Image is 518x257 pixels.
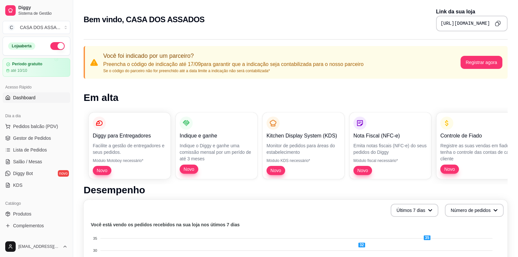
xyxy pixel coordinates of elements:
p: Diggy para Entregadores [93,132,167,140]
span: Dashboard [13,94,36,101]
button: Indique e ganheIndique o Diggy e ganhe uma comissão mensal por um perído de até 3 mesesNovo [176,113,257,179]
article: até 10/10 [11,68,27,73]
tspan: 35 [93,236,97,240]
span: Novo [355,167,371,174]
a: Salão / Mesas [3,156,70,167]
span: Complementos [13,222,44,229]
span: Diggy [18,5,68,11]
button: Nota Fiscal (NFC-e)Emita notas fiscais (NFC-e) do seus pedidos do DiggyMódulo fiscal necessário*Novo [349,113,431,179]
p: Link da sua loja [436,8,508,16]
button: Controle de FiadoRegistre as suas vendas em fiado e tenha o controle das contas de cada clienteNovo [436,113,518,179]
div: CASA DOS ASSA ... [20,24,60,31]
p: Controle de Fiado [440,132,514,140]
a: Gestor de Pedidos [3,133,70,143]
div: Catálogo [3,198,70,209]
a: Dashboard [3,92,70,103]
p: Módulo Motoboy necessário* [93,158,167,163]
span: [EMAIL_ADDRESS][DOMAIN_NAME] [18,244,60,249]
span: Diggy Bot [13,170,33,177]
span: Lista de Pedidos [13,147,47,153]
p: Se o código do parceiro não for preenchido até a data limite a indicação não será contabilizada* [103,68,364,73]
h1: Em alta [84,92,508,104]
a: Produtos [3,209,70,219]
p: Módulo fiscal necessário* [353,158,427,163]
p: Registre as suas vendas em fiado e tenha o controle das contas de cada cliente [440,142,514,162]
div: Dia a dia [3,111,70,121]
p: Facilite a gestão de entregadores e seus pedidos. [93,142,167,155]
span: Gestor de Pedidos [13,135,51,141]
div: Acesso Rápido [3,82,70,92]
a: Período gratuitoaté 10/10 [3,58,70,77]
span: Novo [181,166,197,172]
p: Preencha o código de indicação até 17/09 para garantir que a indicação seja contabilizada para o ... [103,60,364,68]
p: Indique e ganhe [180,132,253,140]
p: Indique o Diggy e ganhe uma comissão mensal por um perído de até 3 meses [180,142,253,162]
p: Você foi indicado por um parceiro? [103,51,364,60]
h1: Desempenho [84,184,508,196]
article: Período gratuito [12,62,42,67]
a: DiggySistema de Gestão [3,3,70,18]
span: Pedidos balcão (PDV) [13,123,58,130]
button: [EMAIL_ADDRESS][DOMAIN_NAME] [3,239,70,254]
p: Módulo KDS necessário* [267,158,340,163]
button: Alterar Status [50,42,65,50]
p: Kitchen Display System (KDS) [267,132,340,140]
button: Número de pedidos [445,204,504,217]
pre: [URL][DOMAIN_NAME] [441,20,490,27]
a: Diggy Botnovo [3,168,70,179]
a: Complementos [3,220,70,231]
button: Copy to clipboard [493,18,503,29]
button: Pedidos balcão (PDV) [3,121,70,132]
a: Lista de Pedidos [3,145,70,155]
button: Últimos 7 dias [391,204,438,217]
span: Novo [94,167,110,174]
div: Loja aberta [8,42,35,50]
span: Produtos [13,211,31,217]
p: Nota Fiscal (NFC-e) [353,132,427,140]
p: Monitor de pedidos para áreas do estabelecimento [267,142,340,155]
button: Kitchen Display System (KDS)Monitor de pedidos para áreas do estabelecimentoMódulo KDS necessário... [263,113,344,179]
span: Novo [442,166,458,172]
span: Novo [268,167,284,174]
span: Sistema de Gestão [18,11,68,16]
span: C [8,24,15,31]
h2: Bem vindo, CASA DOS ASSADOS [84,14,204,25]
text: Você está vendo os pedidos recebidos na sua loja nos útimos 7 dias [91,222,240,227]
span: Salão / Mesas [13,158,42,165]
tspan: 30 [93,249,97,252]
p: Emita notas fiscais (NFC-e) do seus pedidos do Diggy [353,142,427,155]
span: KDS [13,182,23,188]
button: Diggy para EntregadoresFacilite a gestão de entregadores e seus pedidos.Módulo Motoboy necessário... [89,113,170,179]
button: Select a team [3,21,70,34]
button: Registrar agora [461,56,503,69]
a: KDS [3,180,70,190]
